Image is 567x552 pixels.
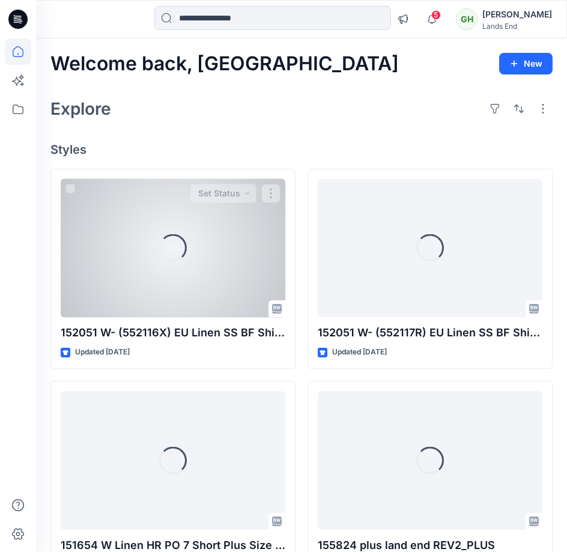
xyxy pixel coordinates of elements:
[61,324,285,341] p: 152051 W- (552116X) EU Linen SS BF Shirt_REV2
[318,324,542,341] p: 152051 W- (552117R) EU Linen SS BF Shirt_REV2
[482,22,552,31] div: Lands End
[50,142,553,157] h4: Styles
[332,346,387,359] p: Updated [DATE]
[75,346,130,359] p: Updated [DATE]
[50,99,111,118] h2: Explore
[482,7,552,22] div: [PERSON_NAME]
[50,53,399,75] h2: Welcome back, [GEOGRAPHIC_DATA]
[431,10,441,20] span: 5
[499,53,553,74] button: New
[456,8,478,30] div: GH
